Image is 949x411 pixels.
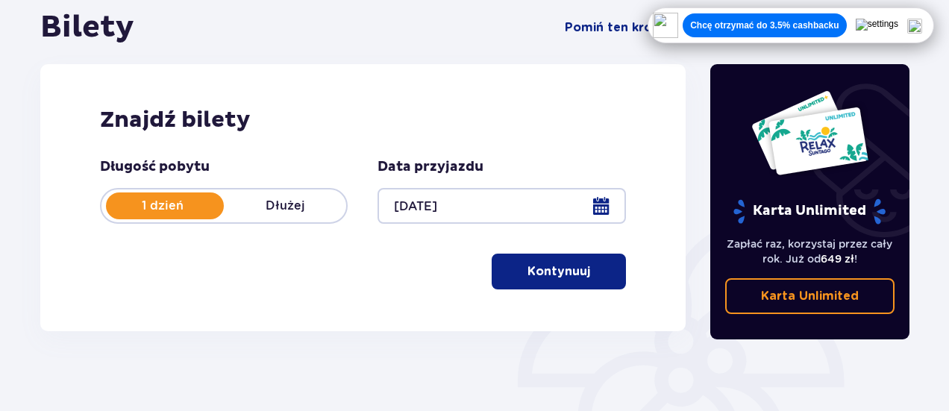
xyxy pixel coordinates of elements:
span: Pomiń ten krok [565,19,659,36]
p: Karta Unlimited [761,288,859,304]
p: 1 dzień [101,198,224,214]
p: Zapłać raz, korzystaj przez cały rok. Już od ! [725,236,895,266]
a: Pomiń ten krok [565,19,686,37]
h2: Znajdź bilety [100,106,626,134]
p: Karta Unlimited [732,198,887,225]
img: Dwie karty całoroczne do Suntago z napisem 'UNLIMITED RELAX', na białym tle z tropikalnymi liśćmi... [751,90,869,176]
p: Długość pobytu [100,158,210,176]
p: Kontynuuj [527,263,590,280]
p: Data przyjazdu [378,158,483,176]
p: Dłużej [224,198,346,214]
h1: Bilety [40,9,134,46]
span: 649 zł [821,253,854,265]
a: Karta Unlimited [725,278,895,314]
button: Kontynuuj [492,254,626,289]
